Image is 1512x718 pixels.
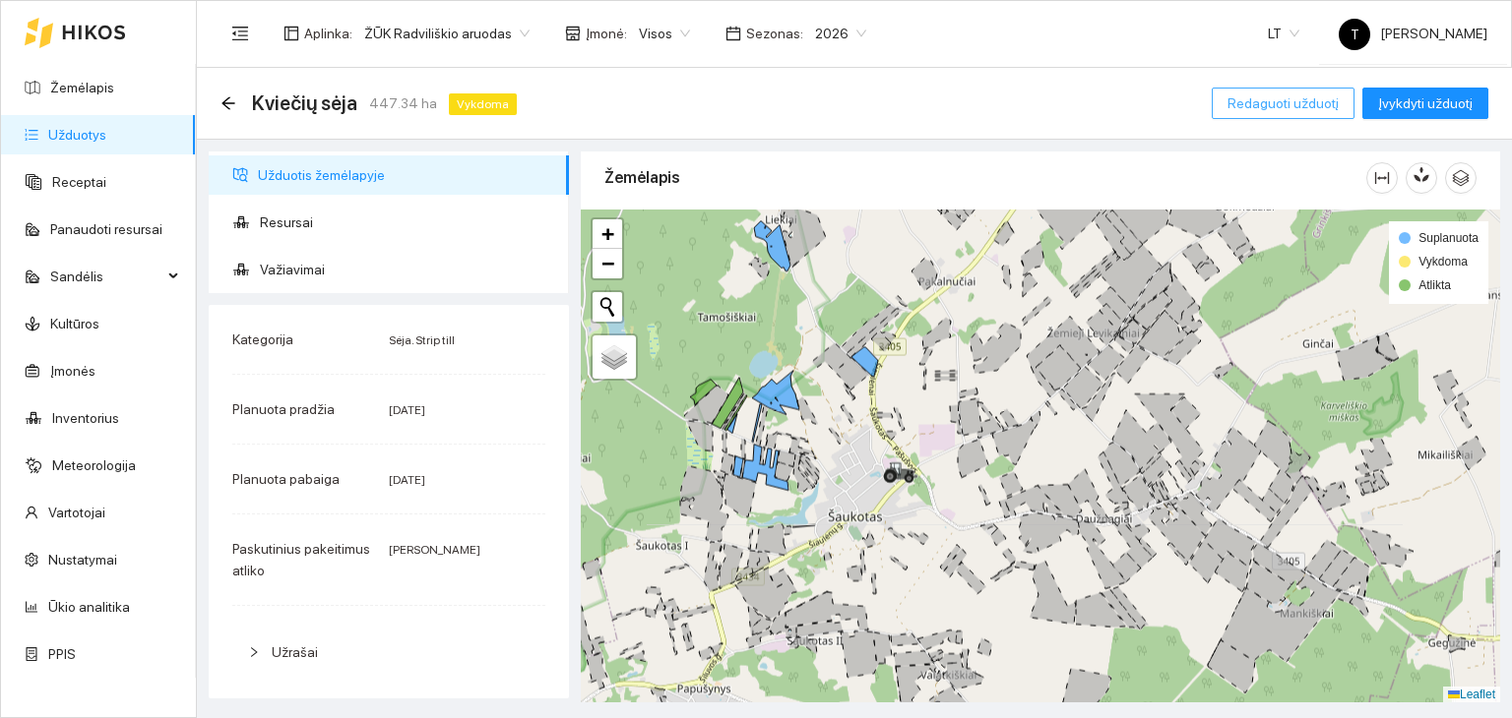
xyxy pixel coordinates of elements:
span: right [248,646,260,658]
span: 447.34 ha [369,92,437,114]
span: Užduotis žemėlapyje [258,155,553,195]
a: Layers [593,335,636,379]
span: menu-fold [231,25,249,42]
span: 2026 [815,19,866,48]
button: Įvykdyti užduotį [1362,88,1488,119]
span: Suplanuota [1418,231,1479,245]
span: Įvykdyti užduotį [1378,92,1473,114]
a: Įmonės [50,363,95,379]
span: column-width [1367,170,1397,186]
span: Sezonas : [746,23,803,44]
span: arrow-left [220,95,236,111]
span: T [1351,19,1359,50]
a: Meteorologija [52,457,136,473]
span: Aplinka : [304,23,352,44]
span: [DATE] [389,403,425,417]
div: Atgal [220,95,236,112]
a: Užduotys [48,127,106,143]
span: [DATE] [389,473,425,487]
button: Initiate a new search [593,292,622,322]
span: − [601,251,614,275]
span: ŽŪK Radviliškio aruodas [364,19,530,48]
a: Inventorius [52,410,119,426]
span: Resursai [260,203,553,242]
a: Ūkio analitika [48,599,130,615]
span: Įmonė : [586,23,627,44]
span: Užrašai [272,644,318,660]
a: Nustatymai [48,552,117,568]
span: Redaguoti užduotį [1228,92,1339,114]
span: layout [283,26,299,41]
span: Kviečių sėja [252,88,357,119]
a: Kultūros [50,316,99,331]
span: Atlikta [1418,278,1451,292]
div: Užrašai [232,629,545,675]
span: Planuota pabaiga [232,471,340,487]
span: Sandėlis [50,257,162,296]
a: PPIS [48,646,76,662]
button: Redaguoti užduotį [1212,88,1354,119]
span: + [601,221,614,246]
span: calendar [725,26,741,41]
span: Paskutinius pakeitimus atliko [232,541,370,578]
span: [PERSON_NAME] [1339,26,1487,41]
span: shop [565,26,581,41]
a: Žemėlapis [50,80,114,95]
a: Redaguoti užduotį [1212,95,1354,111]
span: Važiavimai [260,250,553,289]
span: Vykdoma [1418,255,1468,269]
span: Sėja. Strip till [389,333,455,347]
a: Vartotojai [48,505,105,520]
a: Receptai [52,174,106,190]
span: Planuota pradžia [232,401,335,417]
a: Leaflet [1448,688,1495,701]
span: [PERSON_NAME] [389,543,480,557]
a: Zoom out [593,249,622,278]
a: Panaudoti resursai [50,221,162,237]
a: Zoom in [593,219,622,249]
span: LT [1268,19,1299,48]
button: menu-fold [220,14,260,53]
span: Vykdoma [449,93,517,115]
span: Visos [639,19,690,48]
div: Žemėlapis [604,150,1366,206]
button: column-width [1366,162,1398,194]
span: Kategorija [232,331,293,347]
